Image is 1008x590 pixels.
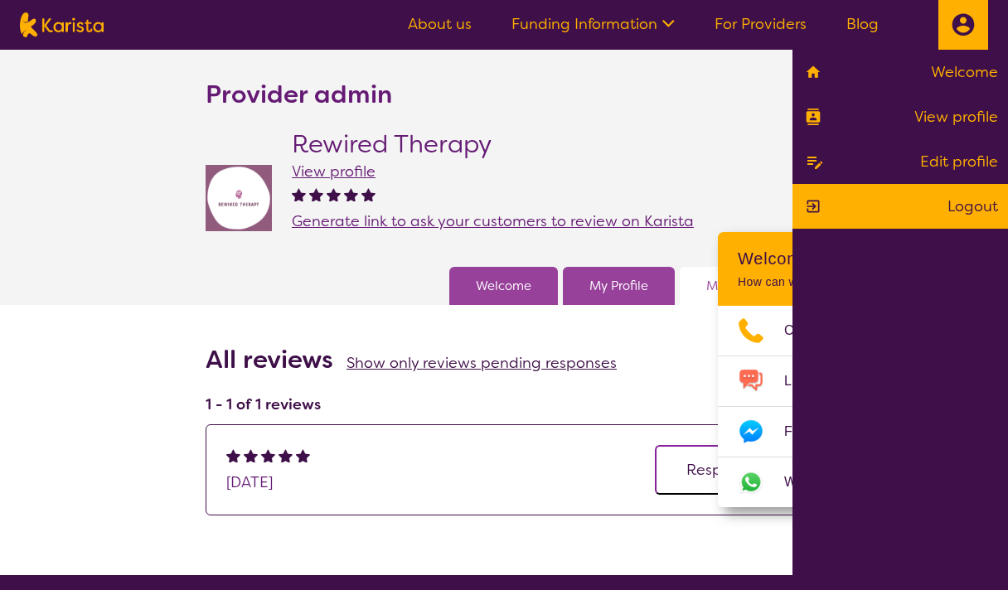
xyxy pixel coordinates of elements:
[846,14,879,34] a: Blog
[206,394,802,414] h4: 1 - 1 of 1 reviews
[226,448,240,462] img: fullstar
[408,14,472,34] a: About us
[292,209,694,234] a: Generate link to ask your customers to review on Karista
[802,104,998,129] a: View profile
[309,187,323,201] img: fullstar
[20,12,104,37] img: Karista logo
[784,419,865,444] span: Facebook
[655,445,782,495] button: Respond
[511,14,675,34] a: Funding Information
[952,13,975,36] img: close the menu
[718,457,983,507] a: Web link opens in a new tab.
[706,273,776,298] a: My Reviews
[718,232,983,507] div: Channel Menu
[206,345,333,375] h2: All reviews
[784,470,868,495] span: WhatsApp
[292,129,694,159] h2: Rewired Therapy
[279,448,293,462] img: fullstar
[802,149,998,174] a: Edit profile
[802,194,998,219] a: Logout
[206,80,392,109] h2: Provider admin
[346,353,617,373] a: Show only reviews pending responses
[344,187,358,201] img: fullstar
[296,448,310,462] img: fullstar
[589,273,648,298] a: My Profile
[718,306,983,507] ul: Choose channel
[784,318,847,343] span: Call us
[738,249,963,268] h2: Welcome to Karista!
[244,448,258,462] img: fullstar
[784,369,863,394] span: Live Chat
[476,273,531,298] a: Welcome
[361,187,376,201] img: fullstar
[738,275,963,289] p: How can we help you [DATE]?
[261,448,275,462] img: fullstar
[206,165,272,231] img: jovdti8ilrgkpezhq0s9.png
[226,470,313,495] div: [DATE]
[292,162,376,181] a: View profile
[802,60,998,85] a: Welcome
[715,14,807,34] a: For Providers
[327,187,341,201] img: fullstar
[292,187,306,201] img: fullstar
[292,211,694,231] span: Generate link to ask your customers to review on Karista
